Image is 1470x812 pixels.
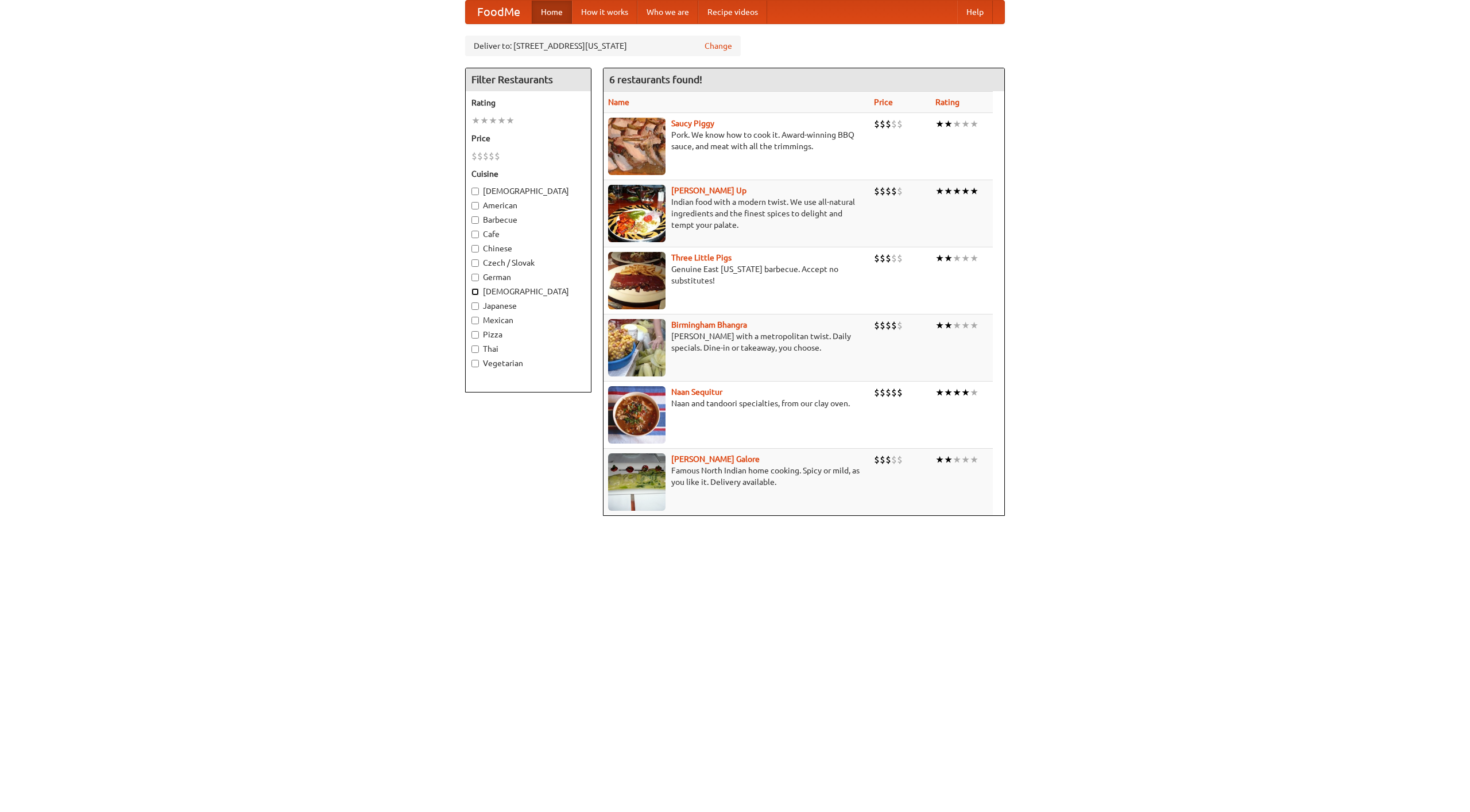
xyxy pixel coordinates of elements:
[608,196,865,231] p: Indian food with a modern twist. We use all-natural ingredients and the finest spices to delight ...
[471,168,585,180] h5: Cuisine
[897,319,903,332] li: $
[953,252,961,265] li: ★
[471,329,585,340] label: Pizza
[608,98,629,107] a: Name
[489,150,494,162] li: $
[874,185,880,197] li: $
[970,453,978,466] li: ★
[944,118,953,130] li: ★
[953,453,961,466] li: ★
[608,453,666,511] img: currygalore.jpg
[671,253,732,262] a: Three Little Pigs
[471,114,480,127] li: ★
[705,40,732,52] a: Change
[608,386,666,444] img: naansequitur.jpg
[671,454,760,464] a: [PERSON_NAME] Galore
[880,386,885,399] li: $
[885,453,891,466] li: $
[944,453,953,466] li: ★
[874,252,880,265] li: $
[874,98,893,107] a: Price
[897,185,903,197] li: $
[471,188,479,195] input: [DEMOGRAPHIC_DATA]
[608,398,865,409] p: Naan and tandoori specialties, from our clay oven.
[471,300,585,312] label: Japanese
[891,453,897,466] li: $
[608,263,865,286] p: Genuine East [US_STATE] barbecue. Accept no substitutes!
[944,185,953,197] li: ★
[572,1,637,24] a: How it works
[970,118,978,130] li: ★
[891,252,897,265] li: $
[489,114,497,127] li: ★
[897,118,903,130] li: $
[880,252,885,265] li: $
[897,453,903,466] li: $
[874,386,880,399] li: $
[506,114,514,127] li: ★
[957,1,993,24] a: Help
[891,319,897,332] li: $
[466,68,591,91] h4: Filter Restaurants
[608,252,666,309] img: littlepigs.jpg
[874,319,880,332] li: $
[471,331,479,339] input: Pizza
[471,360,479,367] input: Vegetarian
[897,386,903,399] li: $
[885,118,891,130] li: $
[471,133,585,144] h5: Price
[944,319,953,332] li: ★
[961,319,970,332] li: ★
[608,319,666,376] img: bhangra.jpg
[608,465,865,488] p: Famous North Indian home cooking. Spicy or mild, as you like it. Delivery available.
[480,114,489,127] li: ★
[953,185,961,197] li: ★
[671,119,714,128] a: Saucy Piggy
[953,118,961,130] li: ★
[532,1,572,24] a: Home
[471,345,479,353] input: Thai
[885,319,891,332] li: $
[497,114,506,127] li: ★
[935,98,960,107] a: Rating
[608,129,865,152] p: Pork. We know how to cook it. Award-winning BBQ sauce, and meat with all the trimmings.
[671,186,746,195] b: [PERSON_NAME] Up
[874,453,880,466] li: $
[471,231,479,238] input: Cafe
[944,386,953,399] li: ★
[961,386,970,399] li: ★
[471,288,479,296] input: [DEMOGRAPHIC_DATA]
[471,202,479,209] input: American
[970,386,978,399] li: ★
[944,252,953,265] li: ★
[891,386,897,399] li: $
[471,302,479,310] input: Japanese
[608,185,666,242] img: curryup.jpg
[608,118,666,175] img: saucy.jpg
[494,150,500,162] li: $
[891,185,897,197] li: $
[608,331,865,353] p: [PERSON_NAME] with a metropolitan twist. Daily specials. Dine-in or takeaway, you choose.
[970,319,978,332] li: ★
[471,228,585,240] label: Cafe
[880,453,885,466] li: $
[637,1,698,24] a: Who we are
[471,243,585,254] label: Chinese
[471,343,585,355] label: Thai
[471,200,585,211] label: American
[471,314,585,326] label: Mexican
[471,358,585,369] label: Vegetarian
[935,185,944,197] li: ★
[961,453,970,466] li: ★
[471,274,479,281] input: German
[671,387,722,397] a: Naan Sequitur
[970,185,978,197] li: ★
[671,320,747,329] b: Birmingham Bhangra
[609,74,702,85] ng-pluralize: 6 restaurants found!
[471,271,585,283] label: German
[874,118,880,130] li: $
[897,252,903,265] li: $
